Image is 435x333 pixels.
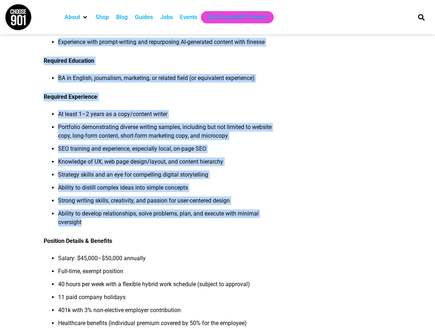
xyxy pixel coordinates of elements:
[58,293,278,306] li: 11 paid company holidays
[96,13,109,22] a: Shop
[58,306,278,319] li: 401k with 3% non-elective employer contribution
[58,110,278,123] li: At least 1–2 years as a copy/content writer
[44,57,94,64] strong: Required Education
[58,267,278,280] li: Full-time, exempt position
[160,13,173,22] a: Jobs
[135,13,153,22] a: Guides
[58,183,278,196] li: Ability to distill complex ideas into simple concepts
[208,13,267,22] a: Get Choose901 Emails
[180,13,197,22] a: Events
[58,196,278,209] li: Strong writing skills, creativity, and passion for user-centered design
[61,11,92,23] div: About
[58,38,278,51] li: Experience with prompt-writing and repurposing AI-generated content with finesse
[58,209,278,231] li: Ability to develop relationships, solve problems, plan, and execute with minimal oversight
[58,170,278,183] li: Strategy skills and an eye for compelling digital storytelling
[58,157,278,170] li: Knowledge of UX, web page design/layout, and content hierarchy
[416,11,427,23] div: Search
[58,123,278,145] li: Portfolio demonstrating diverse writing samples, including but not limited to website copy, long-...
[65,13,80,22] a: About
[58,74,278,87] li: BA in English, journalism, marketing, or related field (or equivalent experience)
[61,11,406,23] nav: Main nav
[44,237,112,244] strong: Position Details & Benefits
[116,13,128,22] a: Blog
[58,254,278,267] li: Salary: $45,000–$50,000 annually
[58,319,278,332] li: Healthcare benefits (individual premium covered by 50% for the employee)
[58,145,278,157] li: SEO training and experience, especially local, on-page SEO
[58,280,278,293] li: 40 hours per week with a flexible hybrid work schedule (subject to approval)
[44,93,97,100] strong: Required Experience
